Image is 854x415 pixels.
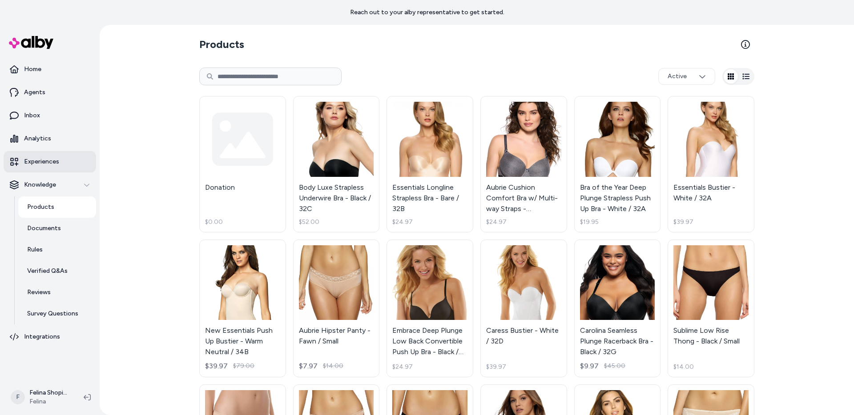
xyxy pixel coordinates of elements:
[29,397,69,406] span: Felina
[27,203,54,211] p: Products
[27,309,78,318] p: Survey Questions
[18,260,96,282] a: Verified Q&As
[574,239,661,378] a: Carolina Seamless Plunge Racerback Bra - Black / 32GCarolina Seamless Plunge Racerback Bra - Blac...
[27,245,43,254] p: Rules
[668,96,754,232] a: Essentials Bustier - White / 32AEssentials Bustier - White / 32A$39.97
[4,174,96,196] button: Knowledge
[480,239,567,378] a: Caress Bustier - White / 32DCaress Bustier - White / 32D$39.97
[4,105,96,126] a: Inbox
[199,37,244,52] h2: Products
[387,239,473,378] a: Embrace Deep Plunge Low Back Convertible Push Up Bra - Black / 32BEmbrace Deep Plunge Low Back Co...
[18,239,96,260] a: Rules
[18,282,96,303] a: Reviews
[4,326,96,347] a: Integrations
[387,96,473,232] a: Essentials Longline Strapless Bra - Bare / 32BEssentials Longline Strapless Bra - Bare / 32B$24.97
[18,218,96,239] a: Documents
[29,388,69,397] p: Felina Shopify
[11,390,25,404] span: F
[658,68,715,85] button: Active
[199,239,286,378] a: New Essentials Push Up Bustier - Warm Neutral / 34BNew Essentials Push Up Bustier - Warm Neutral ...
[480,96,567,232] a: Aubrie Cushion Comfort Bra w/ Multi-way Straps - Gray Heather / 32CAubrie Cushion Comfort Bra w/ ...
[24,180,56,189] p: Knowledge
[5,383,77,411] button: FFelina ShopifyFelina
[668,239,754,378] a: Sublime Low Rise Thong - Black / SmallSublime Low Rise Thong - Black / Small$14.00
[24,111,40,120] p: Inbox
[4,151,96,172] a: Experiences
[4,59,96,80] a: Home
[9,36,53,49] img: alby Logo
[24,332,60,341] p: Integrations
[24,134,51,143] p: Analytics
[574,96,661,232] a: Bra of the Year Deep Plunge Strapless Push Up Bra - White / 32ABra of the Year Deep Plunge Strapl...
[24,88,45,97] p: Agents
[24,157,59,166] p: Experiences
[4,82,96,103] a: Agents
[199,96,286,232] a: Donation$0.00
[18,303,96,324] a: Survey Questions
[18,196,96,218] a: Products
[293,239,380,378] a: Aubrie Hipster Panty - Fawn / SmallAubrie Hipster Panty - Fawn / Small$7.97$14.00
[27,288,51,297] p: Reviews
[27,224,61,233] p: Documents
[24,65,41,74] p: Home
[293,96,380,232] a: Body Luxe Strapless Underwire Bra - Black / 32CBody Luxe Strapless Underwire Bra - Black / 32C$52.00
[4,128,96,149] a: Analytics
[350,8,504,17] p: Reach out to your alby representative to get started.
[27,267,68,275] p: Verified Q&As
